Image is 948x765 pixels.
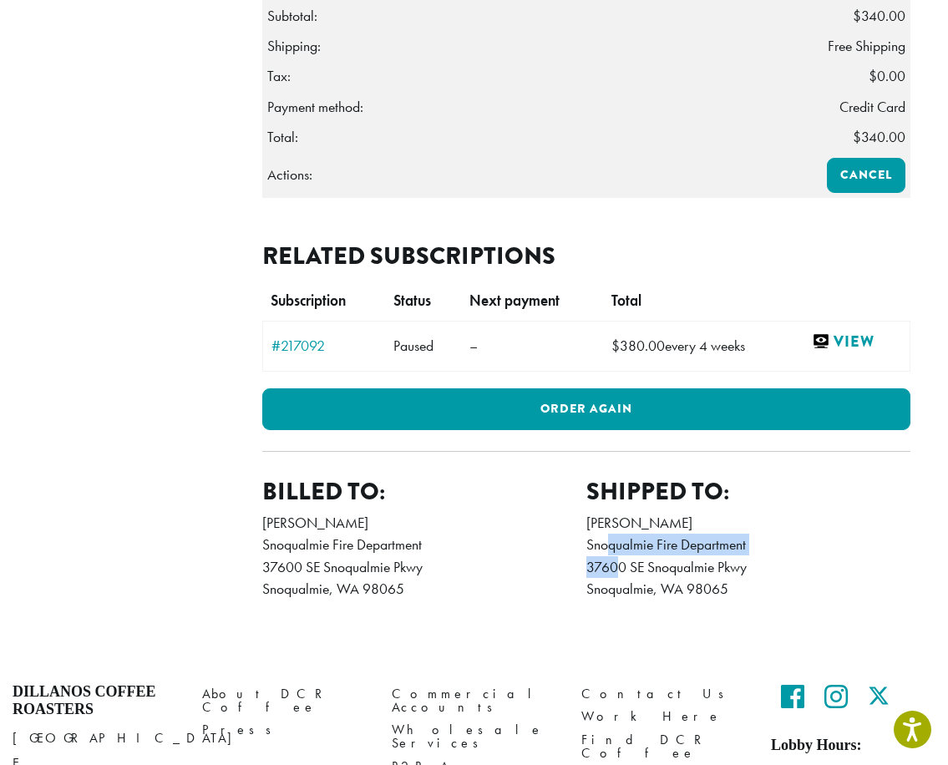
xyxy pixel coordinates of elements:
span: 0.00 [869,67,905,85]
a: Cancel order 311111 [827,158,905,193]
span: 340.00 [853,128,905,146]
span: 380.00 [611,337,665,355]
td: Free Shipping [808,31,910,61]
span: Total [611,291,641,310]
a: Wholesale Services [392,719,556,755]
h5: Lobby Hours: [771,737,935,755]
span: 340.00 [853,7,905,25]
h4: Dillanos Coffee Roasters [13,683,177,719]
span: $ [611,337,620,355]
a: Work Here [581,706,746,728]
a: Contact Us [581,683,746,706]
span: Status [393,291,431,310]
span: $ [869,67,877,85]
address: [PERSON_NAME] Snoqualmie Fire Department 37600 SE Snoqualmie Pkwy Snoqualmie, WA 98065 [586,512,910,600]
th: Shipping: [262,31,808,61]
h2: Shipped to: [586,477,910,506]
span: $ [853,7,861,25]
a: Commercial Accounts [392,683,556,719]
address: [PERSON_NAME] Snoqualmie Fire Department 37600 SE Snoqualmie Pkwy Snoqualmie, WA 98065 [262,512,586,600]
h2: Related subscriptions [262,241,910,271]
td: Credit Card [808,92,910,122]
a: Order again [262,388,910,430]
a: About DCR Coffee [202,683,367,719]
span: $ [853,128,861,146]
a: Press [202,719,367,742]
td: Paused [385,321,461,371]
th: Payment method: [262,92,808,122]
th: Total: [262,122,808,153]
span: Subscription [271,291,346,310]
span: Next payment [469,291,560,310]
th: Actions: [262,153,808,197]
h2: Billed to: [262,477,586,506]
a: View [812,332,901,352]
a: View subscription number 217092 [271,338,377,353]
th: Tax: [262,61,808,91]
td: – [461,321,604,371]
a: Find DCR Coffee [581,728,746,764]
td: every 4 weeks [603,321,804,371]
